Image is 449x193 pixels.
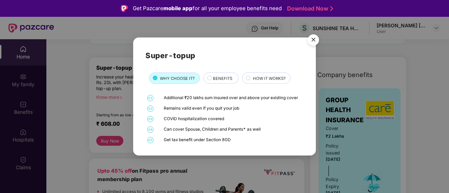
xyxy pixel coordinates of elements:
[164,105,302,112] div: Remains valid even if you quit your job
[121,5,128,12] img: Logo
[213,75,232,81] span: BENEFITS
[147,116,154,122] span: 03
[147,105,154,112] span: 02
[164,95,302,101] div: Additional ₹20 lakhs sum insured over and above your existing cover
[164,126,302,133] div: Can cover Spouse, Children and Parents* as well
[160,75,195,81] span: WHY CHOOSE IT?
[163,5,193,12] strong: mobile app
[164,137,302,143] div: Get tax benefit under Section 80D
[287,5,331,12] a: Download Now
[133,4,282,13] div: Get Pazcare for all your employee benefits need
[304,31,323,51] img: svg+xml;base64,PHN2ZyB4bWxucz0iaHR0cDovL3d3dy53My5vcmcvMjAwMC9zdmciIHdpZHRoPSI1NiIgaGVpZ2h0PSI1Ni...
[253,75,286,81] span: HOW IT WORKS?
[147,95,154,101] span: 01
[145,50,304,61] h2: Super-topup
[164,116,302,122] div: COVID hospitalization covered
[330,5,333,12] img: Stroke
[304,31,323,50] button: Close
[147,137,154,143] span: 05
[147,126,154,133] span: 04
